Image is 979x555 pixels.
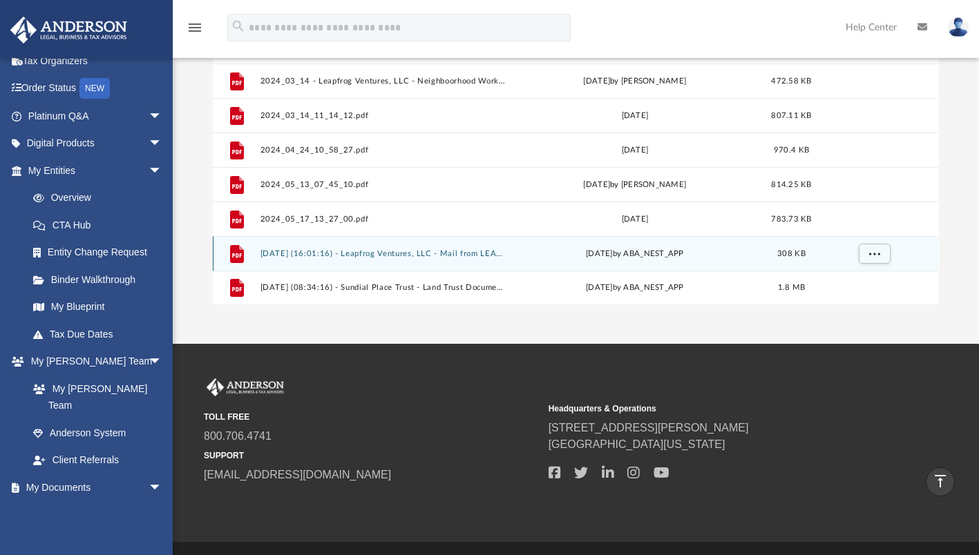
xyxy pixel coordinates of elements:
a: 800.706.4741 [204,430,272,442]
div: [DATE] by ABA_NEST_APP [512,282,758,294]
span: 472.58 KB [772,77,812,85]
small: Headquarters & Operations [549,402,884,415]
span: arrow_drop_down [149,130,176,158]
span: arrow_drop_down [149,348,176,376]
div: [DATE] by [PERSON_NAME] [512,179,758,191]
small: TOLL FREE [204,411,539,423]
button: 2024_05_17_13_27_00.pdf [260,215,506,224]
span: 814.25 KB [772,181,812,188]
i: search [231,19,246,34]
span: arrow_drop_down [149,102,176,130]
div: [DATE] by [PERSON_NAME] [512,75,758,88]
a: My [PERSON_NAME] Team [19,375,169,419]
div: [DATE] [512,144,758,157]
a: My Documentsarrow_drop_down [10,474,176,501]
button: 2024_03_14 - Leapfrog Ventures, LLC - Neighboorhood Workshop Meeting.pdf [260,77,506,86]
a: Box [19,501,169,529]
a: Platinum Q&Aarrow_drop_down [10,102,183,130]
a: Entity Change Request [19,239,183,266]
button: 2024_04_24_10_58_27.pdf [260,146,506,155]
button: 2024_05_13_07_45_10.pdf [260,180,506,189]
span: 807.11 KB [772,112,812,119]
a: vertical_align_top [926,467,955,496]
a: [GEOGRAPHIC_DATA][US_STATE] [549,438,725,450]
span: 1.8 MB [778,284,806,291]
a: menu [187,26,203,36]
span: 783.73 KB [772,215,812,223]
a: Order StatusNEW [10,75,183,103]
a: Tax Organizers [10,47,183,75]
a: My [PERSON_NAME] Teamarrow_drop_down [10,348,176,376]
a: My Entitiesarrow_drop_down [10,157,183,184]
span: arrow_drop_down [149,157,176,185]
img: Anderson Advisors Platinum Portal [6,17,131,43]
button: 2024_03_14_11_14_12.pdf [260,111,506,120]
span: 970.4 KB [774,146,809,154]
div: grid [213,19,938,305]
a: [STREET_ADDRESS][PERSON_NAME] [549,422,749,434]
div: [DATE] [512,110,758,122]
a: Digital Productsarrow_drop_down [10,130,183,157]
small: SUPPORT [204,449,539,462]
a: Overview [19,184,183,212]
span: arrow_drop_down [149,474,176,502]
div: NEW [79,78,110,99]
img: User Pic [948,17,969,37]
button: [DATE] (16:01:16) - Leapfrog Ventures, LLC - Mail from LEAPFROG VENTURES LLC.pdf [260,249,506,258]
div: [DATE] [512,213,758,226]
img: Anderson Advisors Platinum Portal [204,378,287,396]
a: [EMAIL_ADDRESS][DOMAIN_NAME] [204,469,391,480]
a: Client Referrals [19,447,176,474]
i: vertical_align_top [932,473,949,489]
a: Binder Walkthrough [19,266,183,293]
span: 308 KB [778,250,806,257]
a: Tax Due Dates [19,320,183,348]
a: CTA Hub [19,211,183,239]
button: More options [859,244,891,264]
div: [DATE] by ABA_NEST_APP [512,248,758,260]
i: menu [187,19,203,36]
button: [DATE] (08:34:16) - Sundial Place Trust - Land Trust Documents from [PERSON_NAME].pdf [260,284,506,293]
a: Anderson System [19,419,176,447]
a: My Blueprint [19,293,176,321]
